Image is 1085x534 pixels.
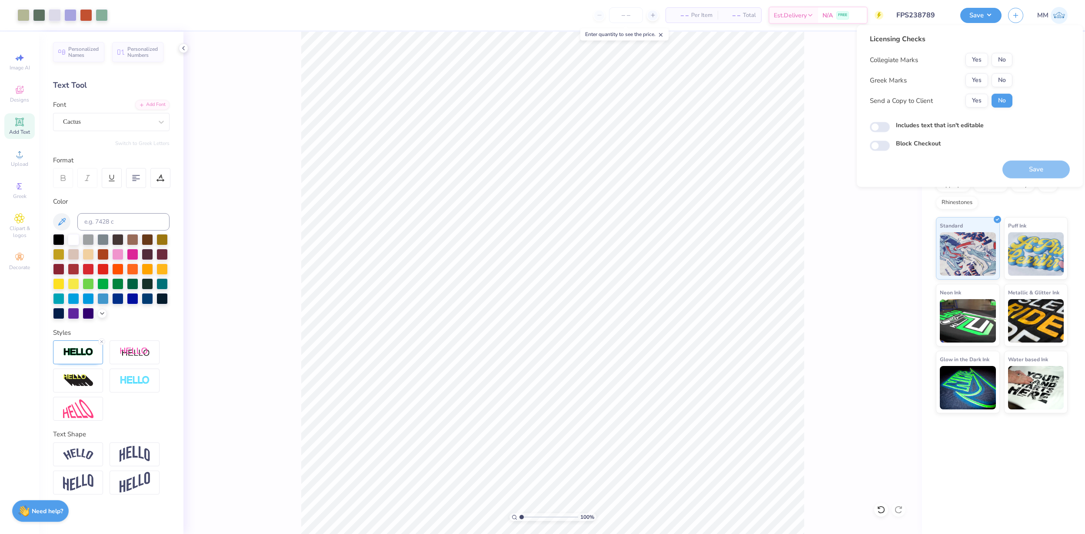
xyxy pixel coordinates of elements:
div: Add Font [135,100,170,110]
span: Neon Ink [940,288,961,297]
img: Free Distort [63,399,93,418]
strong: Need help? [32,507,63,515]
span: Image AI [10,64,30,71]
input: e.g. 7428 c [77,213,170,231]
img: Arc [63,448,93,460]
img: Puff Ink [1008,232,1064,276]
span: Per Item [691,11,712,20]
div: Greek Marks [870,76,907,86]
label: Font [53,100,66,110]
a: MM [1037,7,1068,24]
span: Water based Ink [1008,355,1048,364]
img: Rise [120,472,150,493]
img: Metallic & Glitter Ink [1008,299,1064,343]
input: – – [609,7,643,23]
div: Text Tool [53,79,170,91]
span: Decorate [9,264,30,271]
img: Arch [120,446,150,462]
span: – – [671,11,689,20]
div: Format [53,155,170,165]
img: Shadow [120,347,150,358]
div: Text Shape [53,429,170,439]
label: Includes text that isn't editable [896,121,984,130]
img: Standard [940,232,996,276]
button: Yes [965,53,988,67]
button: Yes [965,73,988,87]
div: Send a Copy to Client [870,96,933,106]
span: 100 % [580,513,594,521]
img: Neon Ink [940,299,996,343]
input: Untitled Design [890,7,954,24]
img: Glow in the Dark Ink [940,366,996,409]
button: Switch to Greek Letters [115,140,170,147]
span: N/A [822,11,833,20]
button: No [992,53,1012,67]
div: Licensing Checks [870,34,1012,44]
img: Flag [63,474,93,491]
span: Est. Delivery [774,11,807,20]
button: No [992,73,1012,87]
img: Negative Space [120,376,150,386]
span: MM [1037,10,1048,20]
div: Color [53,197,170,207]
div: Collegiate Marks [870,55,918,65]
span: Standard [940,221,963,230]
span: Greek [13,193,27,200]
span: – – [723,11,740,20]
img: Water based Ink [1008,366,1064,409]
label: Block Checkout [896,139,941,148]
img: Stroke [63,347,93,357]
span: Upload [11,161,28,168]
span: FREE [838,12,847,18]
div: Styles [53,328,170,338]
div: Rhinestones [936,196,978,209]
img: 3d Illusion [63,374,93,388]
button: Yes [965,94,988,108]
span: Metallic & Glitter Ink [1008,288,1059,297]
span: Glow in the Dark Ink [940,355,989,364]
button: Save [960,8,1002,23]
span: Designs [10,96,29,103]
span: Clipart & logos [4,225,35,239]
span: Puff Ink [1008,221,1026,230]
div: Enter quantity to see the price. [580,28,669,40]
span: Add Text [9,129,30,135]
img: Manolo Mariano [1051,7,1068,24]
span: Total [743,11,756,20]
button: No [992,94,1012,108]
span: Personalized Names [68,46,99,58]
span: Personalized Numbers [127,46,158,58]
